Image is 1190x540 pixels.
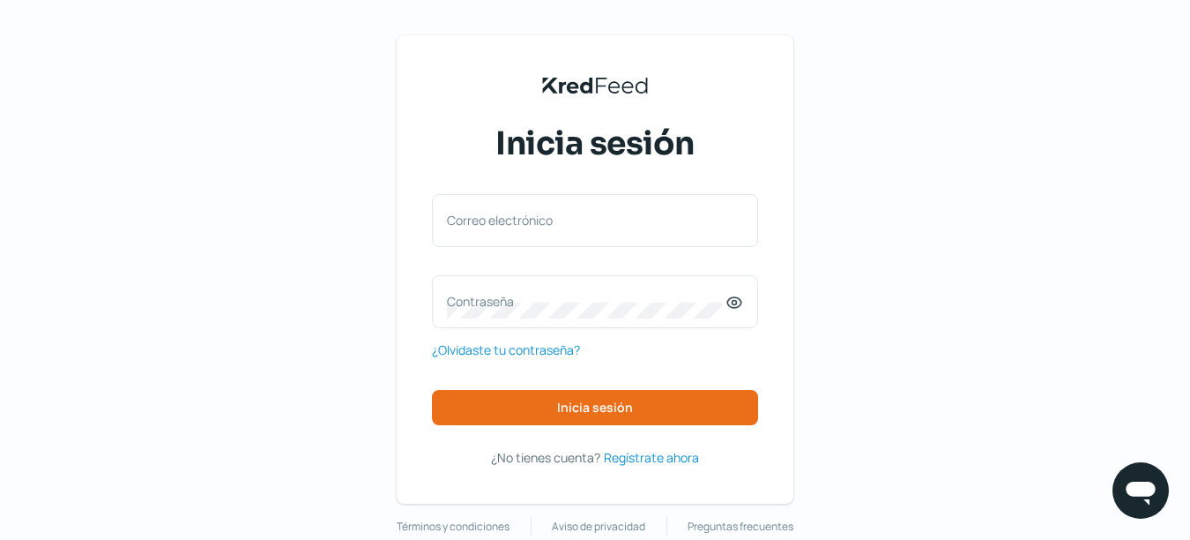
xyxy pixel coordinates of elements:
label: Contraseña [447,293,725,310]
span: Inicia sesión [557,401,633,414]
span: ¿No tienes cuenta? [491,449,600,466]
label: Correo electrónico [447,212,725,229]
a: Aviso de privacidad [552,517,645,536]
a: ¿Olvidaste tu contraseña? [432,339,580,361]
button: Inicia sesión [432,390,758,425]
a: Preguntas frecuentes [688,517,793,536]
img: chatIcon [1123,473,1158,508]
a: Términos y condiciones [397,517,509,536]
a: Regístrate ahora [604,446,699,469]
span: Inicia sesión [495,122,695,166]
